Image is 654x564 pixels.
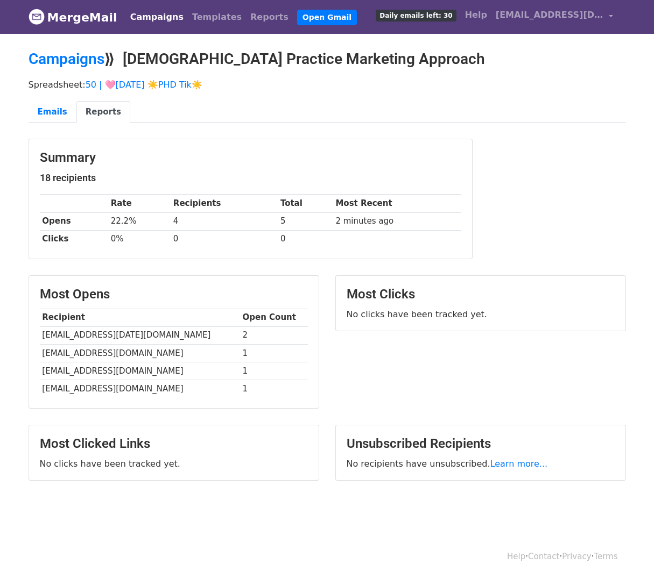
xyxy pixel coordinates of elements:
h3: Most Clicked Links [40,436,308,452]
td: 0 [278,230,333,248]
td: [EMAIL_ADDRESS][DOMAIN_NAME] [40,380,240,397]
a: Daily emails left: 30 [371,4,460,26]
h3: Summary [40,150,461,166]
td: 0% [108,230,171,248]
h3: Unsubscribed Recipients [347,436,615,452]
a: Reports [76,101,130,123]
a: Campaigns [29,50,104,68]
td: 1 [240,344,308,362]
td: 1 [240,362,308,380]
th: Open Count [240,309,308,326]
td: 2 minutes ago [333,212,461,230]
td: [EMAIL_ADDRESS][DOMAIN_NAME] [40,362,240,380]
th: Total [278,195,333,212]
span: [EMAIL_ADDRESS][DOMAIN_NAME] [496,9,603,22]
a: Emails [29,101,76,123]
h2: ⟫ [DEMOGRAPHIC_DATA] Practice Marketing Approach [29,50,626,68]
a: Terms [594,552,617,561]
a: Contact [528,552,559,561]
a: Reports [246,6,293,28]
h3: Most Opens [40,287,308,302]
th: Recipients [171,195,278,212]
a: [EMAIL_ADDRESS][DOMAIN_NAME] [491,4,617,30]
a: Campaigns [126,6,188,28]
h3: Most Clicks [347,287,615,302]
a: Help [507,552,525,561]
span: Daily emails left: 30 [376,10,456,22]
iframe: Chat Widget [600,512,654,564]
a: Learn more... [490,459,548,469]
th: Clicks [40,230,108,248]
td: 4 [171,212,278,230]
td: [EMAIL_ADDRESS][DATE][DOMAIN_NAME] [40,326,240,344]
th: Recipient [40,309,240,326]
th: Most Recent [333,195,461,212]
a: 50 | 🩷[DATE] ☀️PHD Tik☀️ [86,80,202,90]
h5: 18 recipients [40,172,461,184]
td: 22.2% [108,212,171,230]
a: Open Gmail [297,10,357,25]
th: Opens [40,212,108,230]
img: MergeMail logo [29,9,45,25]
a: Help [461,4,491,26]
td: 0 [171,230,278,248]
td: 1 [240,380,308,397]
th: Rate [108,195,171,212]
a: Privacy [562,552,591,561]
td: 5 [278,212,333,230]
p: No clicks have been tracked yet. [40,458,308,469]
p: No recipients have unsubscribed. [347,458,615,469]
p: No clicks have been tracked yet. [347,309,615,320]
p: Spreadsheet: [29,79,626,90]
td: [EMAIL_ADDRESS][DOMAIN_NAME] [40,344,240,362]
a: MergeMail [29,6,117,28]
td: 2 [240,326,308,344]
a: Templates [188,6,246,28]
